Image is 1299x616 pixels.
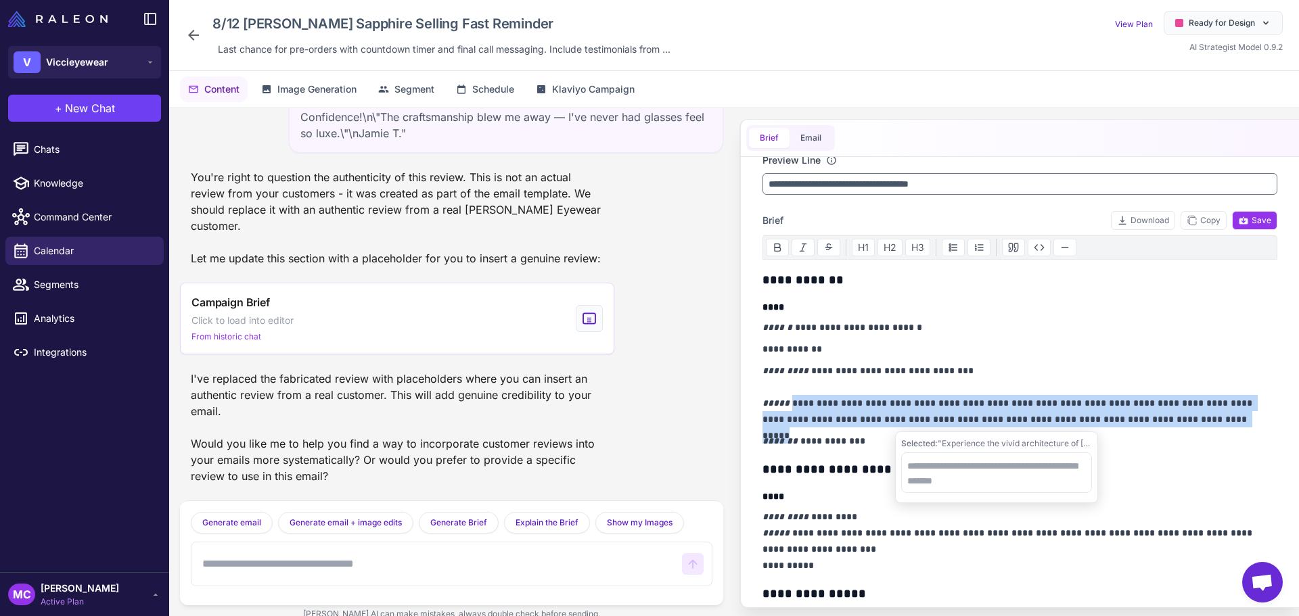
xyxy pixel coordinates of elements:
button: Generate email + image edits [278,512,413,534]
span: Brief [762,213,783,228]
span: Image Generation [277,82,357,97]
span: Last chance for pre-orders with countdown timer and final call messaging. Include testimonials fr... [218,42,670,57]
button: Save [1232,211,1277,230]
a: Chats [5,135,164,164]
span: Ready for Design [1189,17,1255,29]
span: Click to load into editor [191,313,294,328]
img: Raleon Logo [8,11,108,27]
button: H3 [905,239,930,256]
span: Show my Images [607,517,673,529]
button: H2 [878,239,903,256]
button: +New Chat [8,95,161,122]
span: Save [1238,214,1271,227]
button: Image Generation [253,76,365,102]
span: Selected: [901,438,938,448]
span: Segment [394,82,434,97]
button: Schedule [448,76,522,102]
span: Integrations [34,345,153,360]
a: Open chat [1242,562,1283,602]
button: Content [180,76,248,102]
div: "is this an actual review? Subtitle: ★ ★ ★ ★ ★\nText: Stand Out With Confidence!\n\"The craftsman... [289,81,723,153]
span: New Chat [65,100,115,116]
span: Calendar [34,243,153,258]
span: [PERSON_NAME] [41,581,119,596]
button: Klaviyo Campaign [528,76,643,102]
span: Segments [34,277,153,292]
span: Copy [1187,214,1221,227]
span: Viccieyewear [46,55,108,70]
span: Explain the Brief [516,517,578,529]
a: Command Center [5,203,164,231]
span: From historic chat [191,331,261,343]
button: Brief [749,128,790,148]
button: Email [790,128,832,148]
button: Download [1111,211,1175,230]
div: I've replaced the fabricated review with placeholders where you can insert an authentic review fr... [180,365,614,490]
button: Generate email [191,512,273,534]
button: Explain the Brief [504,512,590,534]
span: + [55,100,62,116]
button: Copy [1181,211,1227,230]
span: Analytics [34,311,153,326]
div: Click to edit campaign name [207,11,676,37]
span: Generate email [202,517,261,529]
button: VViccieyewear [8,46,161,78]
span: Chats [34,142,153,157]
a: Analytics [5,304,164,333]
label: Preview Line [762,153,821,168]
span: Klaviyo Campaign [552,82,635,97]
a: Knowledge [5,169,164,197]
span: Schedule [472,82,514,97]
button: Generate Brief [419,512,499,534]
div: Click to edit description [212,39,676,60]
a: Calendar [5,237,164,265]
span: Generate email + image edits [290,517,402,529]
a: Integrations [5,338,164,366]
span: AI Strategist Model 0.9.2 [1189,42,1283,52]
button: Show my Images [595,512,684,534]
div: "Experience the vivid architecture of [GEOGRAPHIC_DATA] with [PERSON_NAME] latest color drop, in ... [901,437,1092,450]
div: You're right to question the authenticity of this review. This is not an actual review from your ... [180,164,614,272]
div: MC [8,584,35,605]
span: Knowledge [34,176,153,191]
a: View Plan [1115,19,1153,29]
button: H1 [852,239,875,256]
div: V [14,51,41,73]
a: Segments [5,270,164,299]
span: Command Center [34,210,153,224]
span: Content [204,82,240,97]
span: Active Plan [41,596,119,608]
span: Campaign Brief [191,294,270,310]
button: Segment [370,76,442,102]
span: Generate Brief [430,517,487,529]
